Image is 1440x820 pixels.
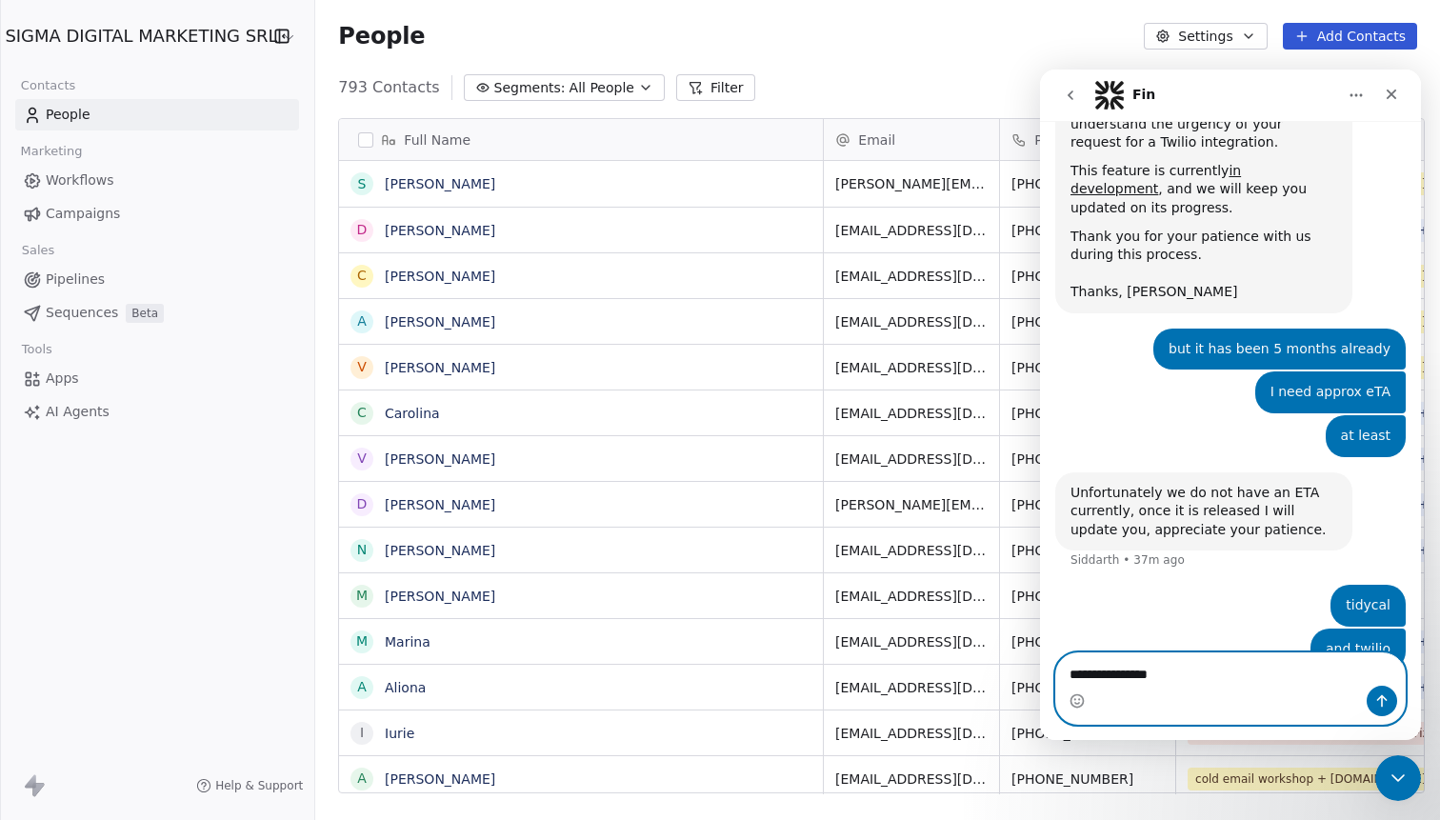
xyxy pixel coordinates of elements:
[360,723,364,743] div: I
[15,99,299,130] a: People
[1011,724,1164,743] span: [PHONE_NUMBER]
[835,450,988,469] span: [EMAIL_ADDRESS][DOMAIN_NAME]
[835,358,988,377] span: [EMAIL_ADDRESS][DOMAIN_NAME]
[30,158,297,232] div: Thank you for your patience with us during this process. Thanks, [PERSON_NAME]
[1144,23,1267,50] button: Settings
[196,778,303,793] a: Help & Support
[215,302,366,344] div: I need approx eTA
[835,678,988,697] span: [EMAIL_ADDRESS][DOMAIN_NAME]
[1375,755,1421,801] iframe: Intercom live chat
[15,165,299,196] a: Workflows
[15,259,366,303] div: Andrei says…
[570,78,634,98] span: All People
[858,130,895,150] span: Email
[1011,587,1164,606] span: [PHONE_NUMBER]
[357,403,367,423] div: C
[46,204,120,224] span: Campaigns
[835,267,988,286] span: [EMAIL_ADDRESS][DOMAIN_NAME]
[301,357,350,376] div: at least
[385,406,440,421] a: Carolina
[1011,770,1164,789] span: [PHONE_NUMBER]
[30,92,297,149] div: This feature is currently , and we will keep you updated on its progress.
[385,634,430,650] a: Marina
[113,259,366,301] div: but it has been 5 months already
[230,313,350,332] div: I need approx eTA
[357,494,368,514] div: D
[15,297,299,329] a: SequencesBeta
[286,570,350,590] div: and twilio
[46,369,79,389] span: Apps
[46,170,114,190] span: Workflows
[835,632,988,651] span: [EMAIL_ADDRESS][DOMAIN_NAME]
[30,485,145,496] div: Siddarth • 37m ago
[358,357,368,377] div: V
[16,584,365,616] textarea: Message…
[338,76,439,99] span: 793 Contacts
[327,616,357,647] button: Send a message…
[15,396,299,428] a: AI Agents
[824,119,999,160] div: Email
[1034,130,1133,150] span: Phone Number
[1283,23,1417,50] button: Add Contacts
[13,236,63,265] span: Sales
[385,497,495,512] a: [PERSON_NAME]
[358,311,368,331] div: A
[385,543,495,558] a: [PERSON_NAME]
[385,680,426,695] a: Aliona
[358,769,368,789] div: A
[385,451,495,467] a: [PERSON_NAME]
[356,586,368,606] div: M
[1011,221,1164,240] span: [PHONE_NUMBER]
[12,137,90,166] span: Marketing
[385,314,495,330] a: [PERSON_NAME]
[385,589,495,604] a: [PERSON_NAME]
[1011,678,1164,697] span: [PHONE_NUMBER]
[46,270,105,290] span: Pipelines
[215,778,303,793] span: Help & Support
[15,198,299,230] a: Campaigns
[357,266,367,286] div: C
[1011,267,1164,286] span: [PHONE_NUMBER]
[15,559,366,624] div: Andrei says…
[46,402,110,422] span: AI Agents
[15,403,366,516] div: Siddarth says…
[385,176,495,191] a: [PERSON_NAME]
[13,335,60,364] span: Tools
[1011,174,1164,193] span: [PHONE_NUMBER]
[339,119,823,160] div: Full Name
[357,540,367,560] div: N
[835,587,988,606] span: [EMAIL_ADDRESS][DOMAIN_NAME]
[30,93,201,128] a: in development
[835,174,988,193] span: [PERSON_NAME][EMAIL_ADDRESS][DOMAIN_NAME]
[356,631,368,651] div: M
[835,541,988,560] span: [EMAIL_ADDRESS][DOMAIN_NAME]
[15,302,366,346] div: Andrei says…
[835,495,988,514] span: [PERSON_NAME][EMAIL_ADDRESS][PERSON_NAME][DOMAIN_NAME]
[290,515,366,557] div: tidycal
[15,346,366,403] div: Andrei says…
[15,515,366,559] div: Andrei says…
[286,346,366,388] div: at least
[835,221,988,240] span: [EMAIL_ADDRESS][DOMAIN_NAME]
[676,74,755,101] button: Filter
[835,312,988,331] span: [EMAIL_ADDRESS][DOMAIN_NAME]
[30,414,297,470] div: Unfortunately we do not have an ETA currently, once it is released I will update you, appreciate ...
[835,404,988,423] span: [EMAIL_ADDRESS][DOMAIN_NAME]
[46,303,118,323] span: Sequences
[1000,119,1175,160] div: Phone Number
[385,269,495,284] a: [PERSON_NAME]
[358,677,368,697] div: A
[126,304,164,323] span: Beta
[30,624,45,639] button: Emoji picker
[15,264,299,295] a: Pipelines
[385,726,414,741] a: Iurie
[1011,541,1164,560] span: [PHONE_NUMBER]
[494,78,566,98] span: Segments:
[358,449,368,469] div: V
[15,403,312,482] div: Unfortunately we do not have an ETA currently, once it is released I will update you, appreciate ...
[835,770,988,789] span: [EMAIL_ADDRESS][DOMAIN_NAME]
[1011,358,1164,377] span: [PHONE_NUMBER]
